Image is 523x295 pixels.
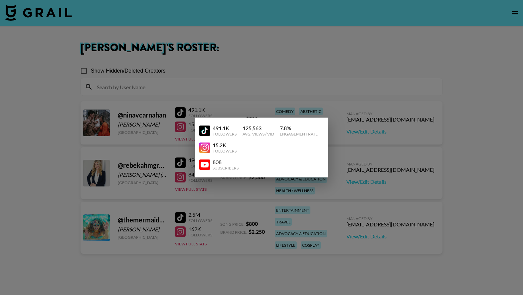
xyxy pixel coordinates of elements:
[213,142,237,148] div: 15.2K
[213,148,237,153] div: Followers
[199,142,210,153] img: YouTube
[213,165,239,170] div: Subscribers
[280,132,318,137] div: Engagement Rate
[243,125,274,132] div: 125,563
[199,159,210,170] img: YouTube
[243,132,274,137] div: Avg. Views / Vid
[213,159,239,165] div: 808
[213,132,237,137] div: Followers
[213,125,237,132] div: 491.1K
[280,125,318,132] div: 7.8 %
[199,125,210,136] img: YouTube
